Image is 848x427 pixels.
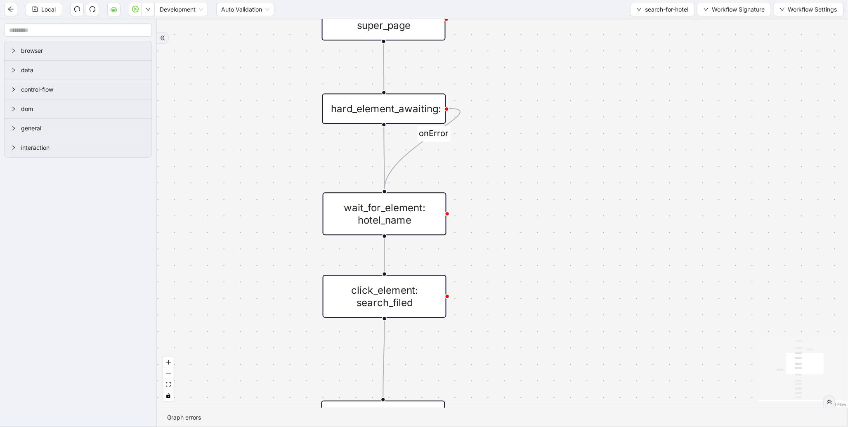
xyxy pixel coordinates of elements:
span: search-for-hotel [645,5,688,14]
div: control-flow [5,80,151,99]
span: data [21,66,145,75]
button: downWorkflow Settings [773,3,844,16]
div: click_element: search_filed [323,275,446,318]
div: wait_for_element: hotel_name [323,192,446,235]
button: cloud-server [107,3,120,16]
button: play-circle [129,3,142,16]
span: double-right [160,35,165,41]
span: arrow-left [7,6,14,12]
span: interaction [21,143,145,152]
span: right [11,48,16,53]
span: Workflow Settings [788,5,837,14]
div: Graph errors [167,413,838,422]
button: fit view [163,379,174,390]
button: undo [71,3,84,16]
span: right [11,68,16,73]
g: Edge from hard_element_awaiting: to wait_for_element: hotel_name [385,109,461,189]
div: hard_element_awaiting: [322,93,446,124]
a: React Flow attribution [825,402,847,407]
button: zoom out [163,368,174,379]
span: cloud-server [111,6,117,12]
span: save [32,6,38,12]
button: toggle interactivity [163,390,174,401]
button: downsearch-for-hotel [630,3,695,16]
span: down [637,7,642,12]
span: double-right [827,399,832,405]
span: right [11,126,16,131]
span: control-flow [21,85,145,94]
span: browser [21,46,145,55]
span: Workflow Signature [712,5,765,14]
button: down [142,3,155,16]
div: interaction [5,138,151,157]
span: dom [21,104,145,113]
button: zoom in [163,357,174,368]
span: Local [41,5,56,14]
span: Auto Validation [221,3,269,16]
span: redo [89,6,96,12]
div: browser [5,41,151,60]
span: right [11,87,16,92]
span: down [146,7,151,12]
button: downWorkflow Signature [697,3,771,16]
span: general [21,124,145,133]
button: redo [86,3,99,16]
div: dom [5,99,151,118]
span: play-circle [132,6,139,12]
span: Development [160,3,203,16]
g: Edge from click_element: search_filed to click_element: clear [383,321,384,397]
div: general [5,119,151,138]
span: right [11,145,16,150]
button: arrow-left [4,3,17,16]
span: undo [74,6,80,12]
div: data [5,61,151,80]
span: right [11,106,16,111]
button: saveLocal [26,3,62,16]
span: down [780,7,785,12]
span: down [704,7,709,12]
